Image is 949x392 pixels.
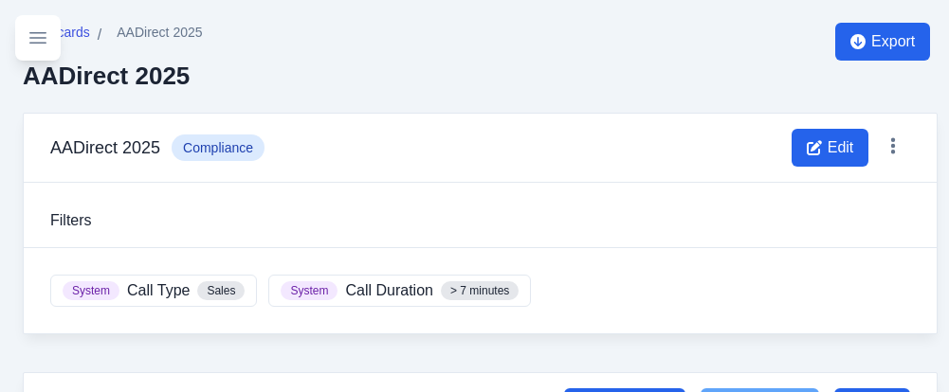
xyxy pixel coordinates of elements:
h3: Filters [50,209,910,232]
span: / [98,24,101,46]
button: Toggle sidebar [15,15,61,61]
span: Compliance [172,134,265,161]
span: Export [871,30,915,53]
span: > 7 minutes [441,281,519,300]
button: Export [835,23,930,61]
span: Edit [828,136,854,159]
h3: AADirect 2025 [50,134,160,161]
span: System [63,281,119,300]
h2: AADirect 2025 [23,62,203,90]
span: AADirect 2025 [117,23,202,42]
span: Sales [197,281,245,300]
span: Call Type [127,279,190,302]
button: Edit [792,129,869,167]
span: System [281,281,338,300]
span: Call Duration [345,279,432,302]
